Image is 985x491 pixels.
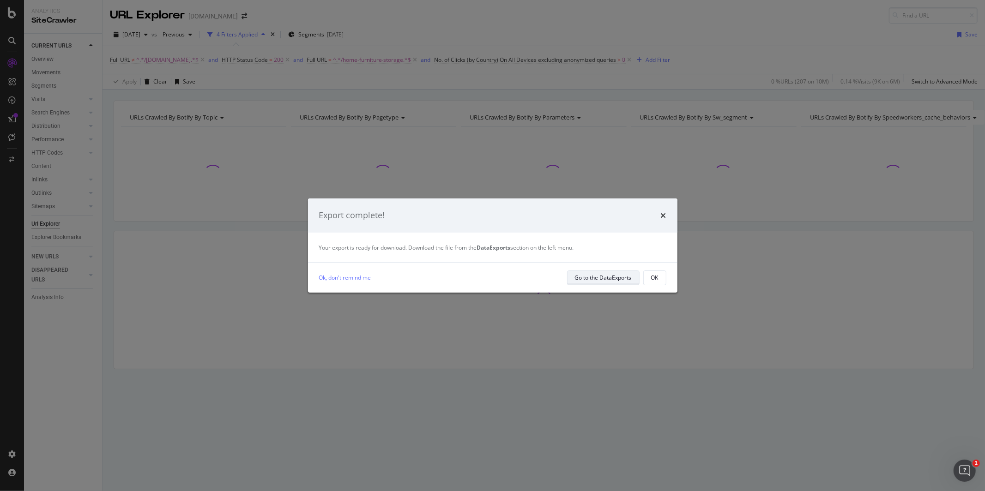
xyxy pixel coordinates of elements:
[477,244,574,251] span: section on the left menu.
[651,274,659,281] div: OK
[661,210,666,222] div: times
[954,460,976,482] iframe: Intercom live chat
[973,460,980,467] span: 1
[319,210,385,222] div: Export complete!
[643,270,666,285] button: OK
[308,198,677,293] div: modal
[319,273,371,282] a: Ok, don't remind me
[319,244,666,251] div: Your export is ready for download. Download the file from the
[575,274,632,281] div: Go to the DataExports
[567,270,640,285] button: Go to the DataExports
[477,244,511,251] strong: DataExports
